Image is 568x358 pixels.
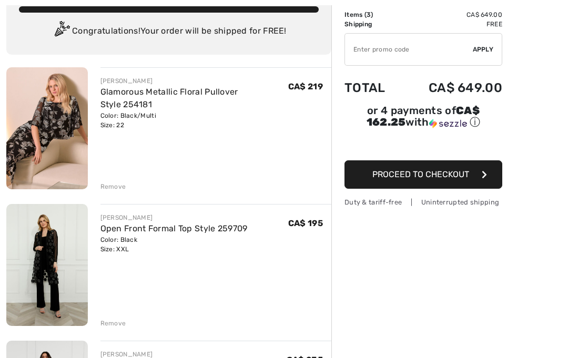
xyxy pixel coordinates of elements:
td: Total [344,70,401,106]
div: Duty & tariff-free | Uninterrupted shipping [344,197,502,207]
span: 3 [367,11,371,18]
td: CA$ 649.00 [401,10,502,19]
td: Items ( ) [344,10,401,19]
span: Apply [473,45,494,54]
span: CA$ 219 [288,81,323,91]
iframe: PayPal-paypal [344,133,502,157]
img: Sezzle [429,119,467,128]
input: Promo code [345,34,473,65]
div: Remove [100,319,126,328]
div: [PERSON_NAME] [100,76,288,86]
td: Shipping [344,19,401,29]
a: Glamorous Metallic Floral Pullover Style 254181 [100,87,238,109]
div: Remove [100,182,126,191]
a: Open Front Formal Top Style 259709 [100,223,248,233]
div: Congratulations! Your order will be shipped for FREE! [19,21,319,42]
span: CA$ 162.25 [367,104,480,128]
span: CA$ 195 [288,218,323,228]
img: Glamorous Metallic Floral Pullover Style 254181 [6,67,88,189]
img: Open Front Formal Top Style 259709 [6,204,88,326]
td: CA$ 649.00 [401,70,502,106]
div: or 4 payments of with [344,106,502,129]
td: Free [401,19,502,29]
div: or 4 payments ofCA$ 162.25withSezzle Click to learn more about Sezzle [344,106,502,133]
div: Color: Black Size: XXL [100,235,248,254]
button: Proceed to Checkout [344,160,502,189]
div: [PERSON_NAME] [100,213,248,222]
div: Color: Black/Multi Size: 22 [100,111,288,130]
span: Proceed to Checkout [372,169,469,179]
img: Congratulation2.svg [51,21,72,42]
